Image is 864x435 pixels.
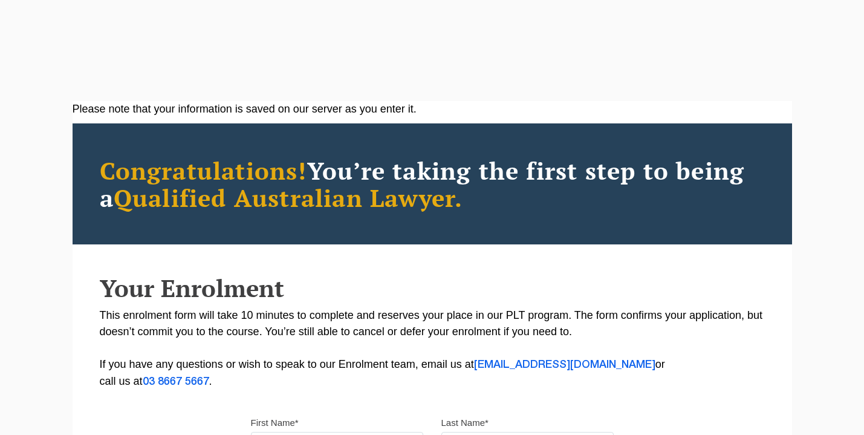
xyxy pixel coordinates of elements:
label: First Name* [251,417,299,429]
h2: Your Enrolment [100,275,765,301]
span: Qualified Australian Lawyer. [114,182,463,214]
a: [EMAIL_ADDRESS][DOMAIN_NAME] [474,360,655,370]
h2: You’re taking the first step to being a [100,157,765,211]
span: Congratulations! [100,154,307,186]
div: Please note that your information is saved on our server as you enter it. [73,101,792,117]
label: Last Name* [441,417,489,429]
p: This enrolment form will take 10 minutes to complete and reserves your place in our PLT program. ... [100,307,765,390]
a: 03 8667 5667 [143,377,209,387]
